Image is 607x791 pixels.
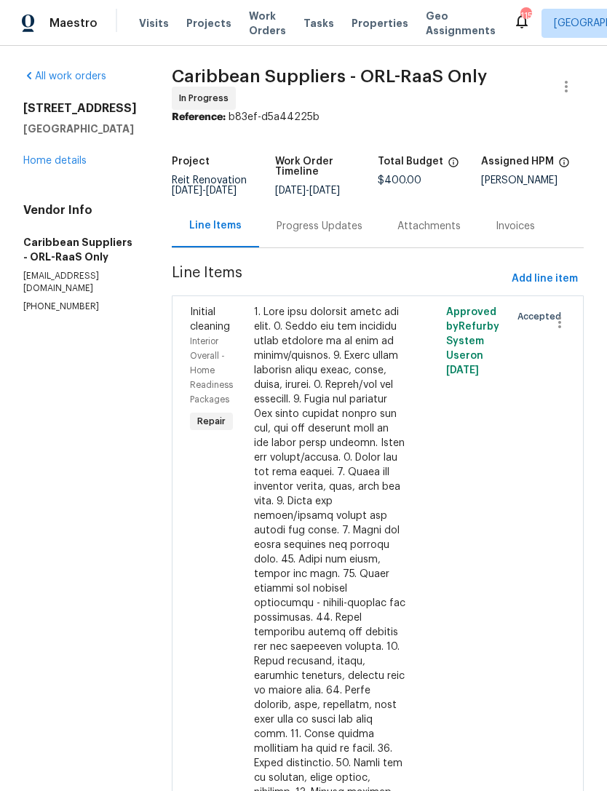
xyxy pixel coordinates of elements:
[23,235,137,264] h5: Caribbean Suppliers - ORL-RaaS Only
[506,266,584,293] button: Add line item
[378,175,421,186] span: $400.00
[397,219,461,234] div: Attachments
[190,337,233,404] span: Interior Overall - Home Readiness Packages
[189,218,242,233] div: Line Items
[23,301,137,313] p: [PHONE_NUMBER]
[275,186,306,196] span: [DATE]
[172,110,584,124] div: b83ef-d5a44225b
[303,18,334,28] span: Tasks
[448,156,459,175] span: The total cost of line items that have been proposed by Opendoor. This sum includes line items th...
[23,203,137,218] h4: Vendor Info
[275,156,378,177] h5: Work Order Timeline
[275,186,340,196] span: -
[426,9,496,38] span: Geo Assignments
[206,186,237,196] span: [DATE]
[512,270,578,288] span: Add line item
[249,9,286,38] span: Work Orders
[23,156,87,166] a: Home details
[139,16,169,31] span: Visits
[496,219,535,234] div: Invoices
[179,91,234,106] span: In Progress
[277,219,362,234] div: Progress Updates
[190,307,230,332] span: Initial cleaning
[309,186,340,196] span: [DATE]
[172,156,210,167] h5: Project
[186,16,231,31] span: Projects
[172,112,226,122] b: Reference:
[172,266,506,293] span: Line Items
[446,307,499,375] span: Approved by Refurby System User on
[558,156,570,175] span: The hpm assigned to this work order.
[23,270,137,295] p: [EMAIL_ADDRESS][DOMAIN_NAME]
[172,68,487,85] span: Caribbean Suppliers - ORL-RaaS Only
[520,9,531,23] div: 115
[172,186,202,196] span: [DATE]
[191,414,231,429] span: Repair
[23,101,137,116] h2: [STREET_ADDRESS]
[481,156,554,167] h5: Assigned HPM
[23,122,137,136] h5: [GEOGRAPHIC_DATA]
[352,16,408,31] span: Properties
[446,365,479,375] span: [DATE]
[23,71,106,82] a: All work orders
[517,309,567,324] span: Accepted
[172,186,237,196] span: -
[481,175,584,186] div: [PERSON_NAME]
[378,156,443,167] h5: Total Budget
[49,16,98,31] span: Maestro
[172,175,247,196] span: Reit Renovation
